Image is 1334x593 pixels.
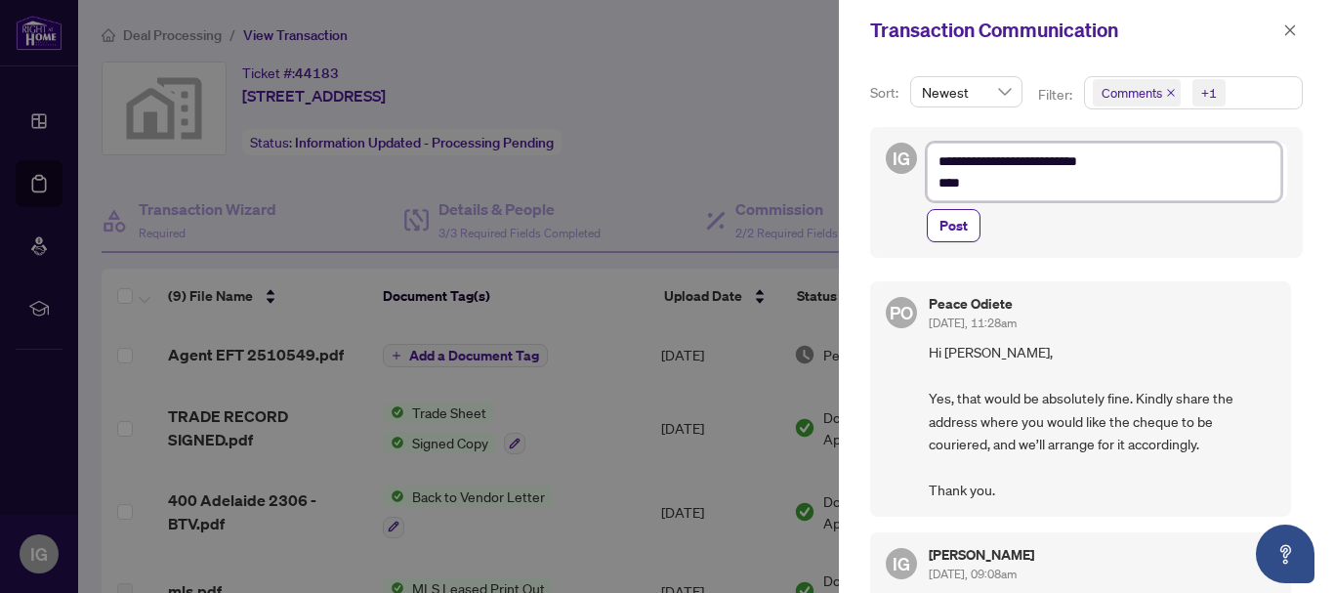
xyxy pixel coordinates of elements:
span: [DATE], 11:28am [929,316,1017,330]
span: IG [893,550,910,577]
span: IG [893,145,910,172]
div: +1 [1201,83,1217,103]
p: Sort: [870,82,902,104]
span: Comments [1102,83,1162,103]
span: Post [939,210,968,241]
span: close [1166,88,1176,98]
p: Filter: [1038,84,1075,106]
span: Newest [922,77,1011,106]
h5: [PERSON_NAME] [929,548,1034,562]
span: Comments [1093,79,1181,106]
span: Hi [PERSON_NAME], Yes, that would be absolutely fine. Kindly share the address where you would li... [929,341,1275,501]
span: close [1283,23,1297,37]
h5: Peace Odiete [929,297,1017,311]
span: PO [890,299,913,326]
button: Open asap [1256,525,1314,583]
div: Transaction Communication [870,16,1277,45]
button: Post [927,209,980,242]
span: [DATE], 09:08am [929,567,1017,581]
